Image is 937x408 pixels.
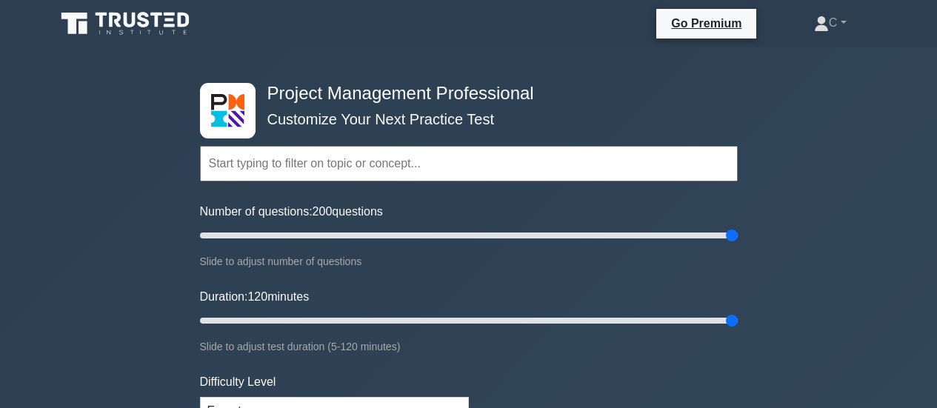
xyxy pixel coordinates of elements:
[200,338,738,355] div: Slide to adjust test duration (5-120 minutes)
[313,205,333,218] span: 200
[662,14,750,33] a: Go Premium
[200,288,310,306] label: Duration: minutes
[261,83,665,104] h4: Project Management Professional
[200,203,383,221] label: Number of questions: questions
[778,8,882,38] a: C
[247,290,267,303] span: 120
[200,146,738,181] input: Start typing to filter on topic or concept...
[200,253,738,270] div: Slide to adjust number of questions
[200,373,276,391] label: Difficulty Level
